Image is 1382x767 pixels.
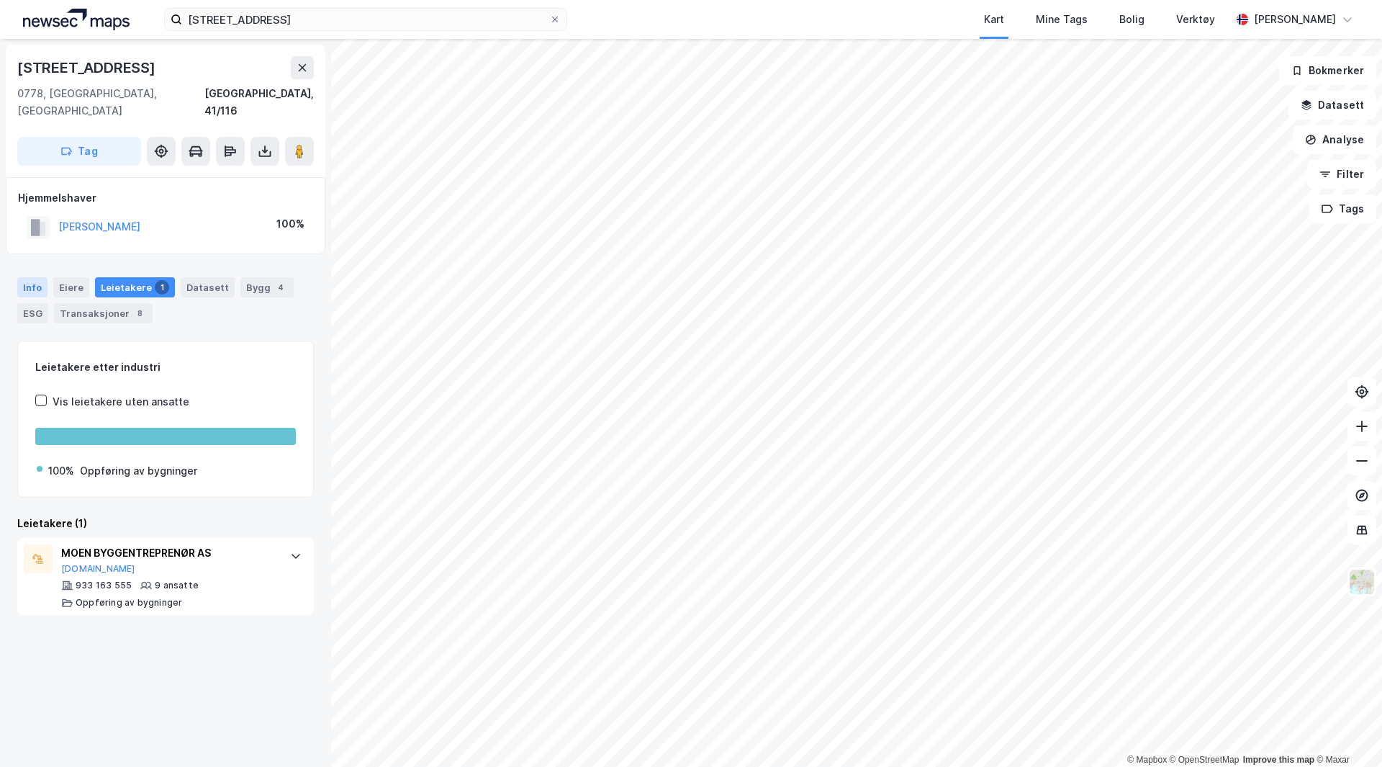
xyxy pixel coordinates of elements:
[17,515,314,532] div: Leietakere (1)
[1307,160,1376,189] button: Filter
[1036,11,1088,28] div: Mine Tags
[132,306,147,320] div: 8
[1279,56,1376,85] button: Bokmerker
[984,11,1004,28] div: Kart
[95,277,175,297] div: Leietakere
[274,280,288,295] div: 4
[1243,755,1314,765] a: Improve this map
[1293,125,1376,154] button: Analyse
[1310,698,1382,767] iframe: Chat Widget
[76,597,182,609] div: Oppføring av bygninger
[1348,568,1376,596] img: Z
[53,277,89,297] div: Eiere
[204,85,314,120] div: [GEOGRAPHIC_DATA], 41/116
[54,303,153,323] div: Transaksjoner
[80,462,197,480] div: Oppføring av bygninger
[1119,11,1144,28] div: Bolig
[155,280,169,295] div: 1
[1309,194,1376,223] button: Tags
[61,544,276,562] div: MOEN BYGGENTREPRENØR AS
[53,393,189,411] div: Vis leietakere uten ansatte
[1127,755,1167,765] a: Mapbox
[276,215,304,233] div: 100%
[17,56,158,79] div: [STREET_ADDRESS]
[181,277,235,297] div: Datasett
[1310,698,1382,767] div: Kontrollprogram for chat
[17,85,204,120] div: 0778, [GEOGRAPHIC_DATA], [GEOGRAPHIC_DATA]
[76,580,132,591] div: 933 163 555
[48,462,74,480] div: 100%
[182,9,549,30] input: Søk på adresse, matrikkel, gårdeiere, leietakere eller personer
[23,9,130,30] img: logo.a4113a55bc3d86da70a041830d287a7e.svg
[17,303,48,323] div: ESG
[17,137,141,166] button: Tag
[240,277,294,297] div: Bygg
[61,563,135,575] button: [DOMAIN_NAME]
[18,189,313,207] div: Hjemmelshaver
[17,277,48,297] div: Info
[35,359,296,376] div: Leietakere etter industri
[155,580,199,591] div: 9 ansatte
[1170,755,1239,765] a: OpenStreetMap
[1176,11,1215,28] div: Verktøy
[1288,91,1376,120] button: Datasett
[1254,11,1336,28] div: [PERSON_NAME]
